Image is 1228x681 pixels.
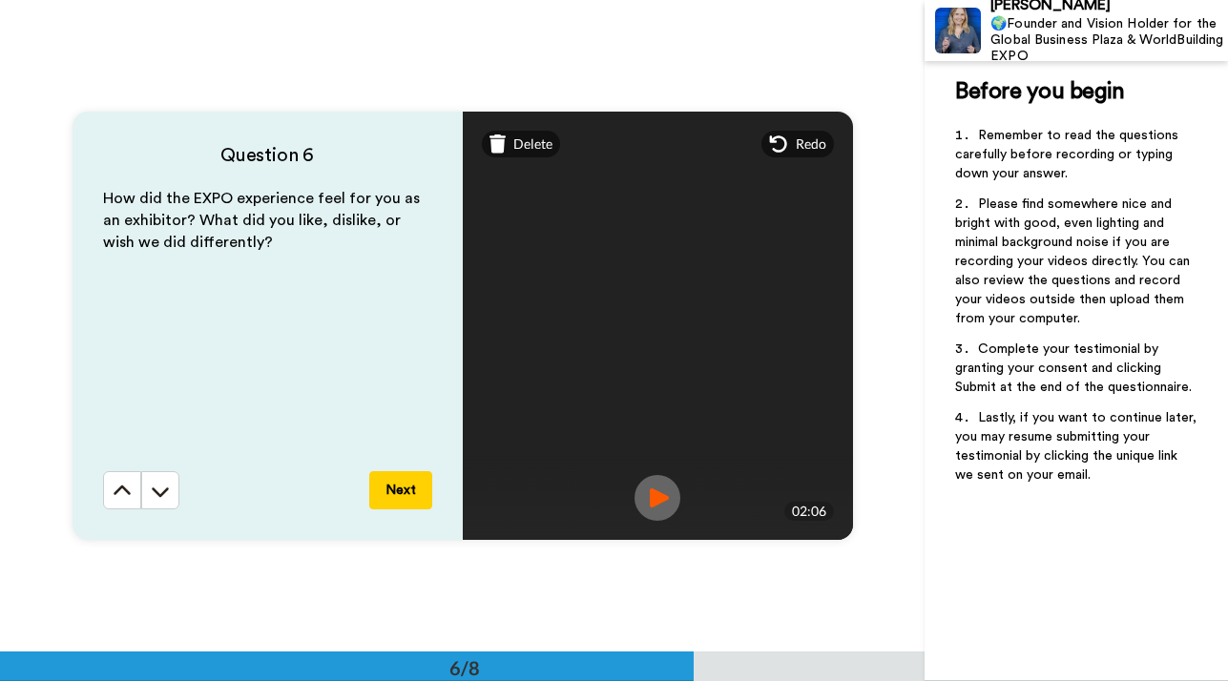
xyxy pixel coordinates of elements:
span: Lastly, if you want to continue later, you may resume submitting your testimonial by clicking the... [955,411,1200,482]
span: Before you begin [955,80,1124,103]
button: Next [369,471,432,509]
h4: Question 6 [103,142,432,169]
div: 02:06 [784,502,834,521]
span: Remember to read the questions carefully before recording or typing down your answer. [955,129,1182,180]
img: Profile Image [935,8,981,53]
div: 🌍Founder and Vision Holder for the Global Business Plaza & WorldBuilding EXPO [990,16,1227,64]
span: Complete your testimonial by granting your consent and clicking Submit at the end of the question... [955,342,1192,394]
div: 6/8 [419,654,510,681]
div: Redo [761,131,834,157]
div: Delete [482,131,561,157]
span: Redo [796,134,826,154]
img: ic_record_play.svg [635,475,680,521]
span: How did the EXPO experience feel for you as an exhibitor? What did you like, dislike, or wish we ... [103,191,424,250]
span: Delete [513,134,552,154]
span: Please find somewhere nice and bright with good, even lighting and minimal background noise if yo... [955,197,1194,325]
